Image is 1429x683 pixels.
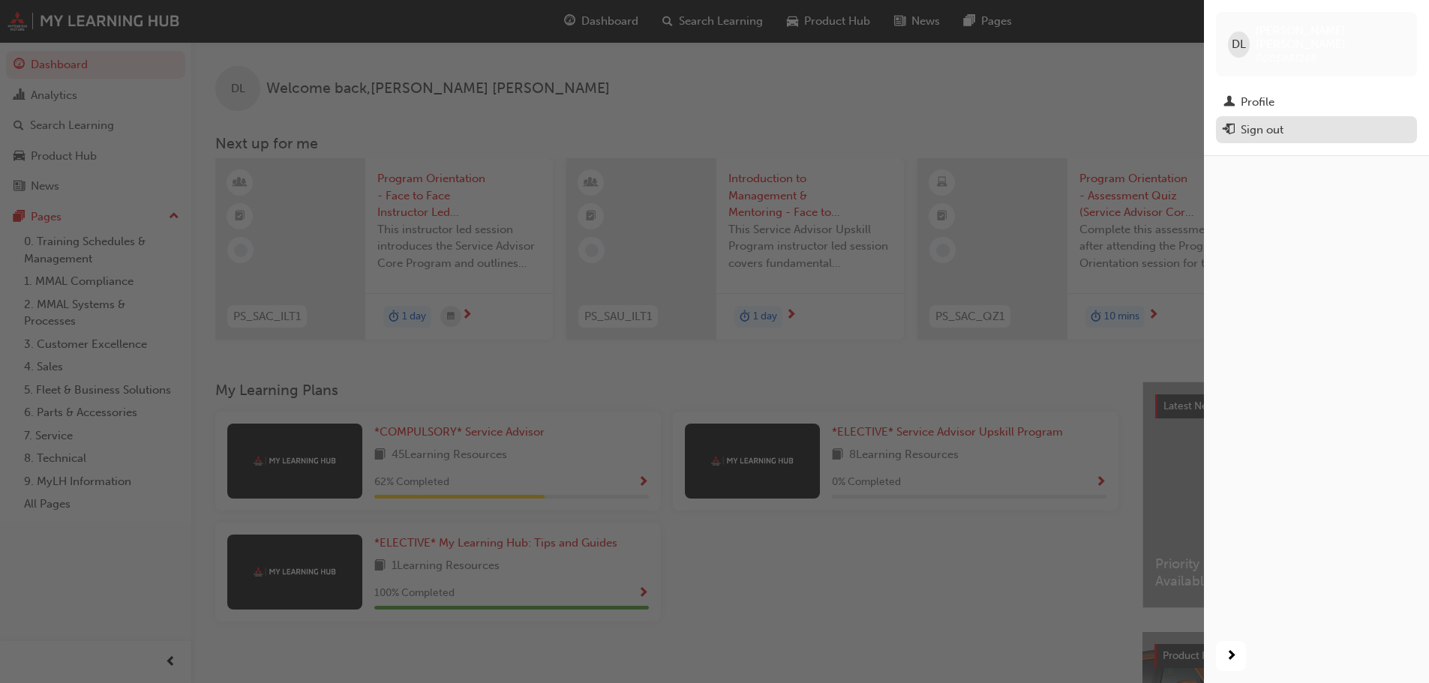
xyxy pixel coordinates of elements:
span: next-icon [1226,647,1237,666]
span: man-icon [1223,96,1235,109]
a: Profile [1216,88,1417,116]
span: 0005881268 [1256,52,1316,64]
span: exit-icon [1223,124,1235,137]
div: Sign out [1241,121,1283,139]
span: DL [1232,36,1246,53]
button: Sign out [1216,116,1417,144]
div: Profile [1241,94,1274,111]
span: [PERSON_NAME] [PERSON_NAME] [1256,24,1405,51]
